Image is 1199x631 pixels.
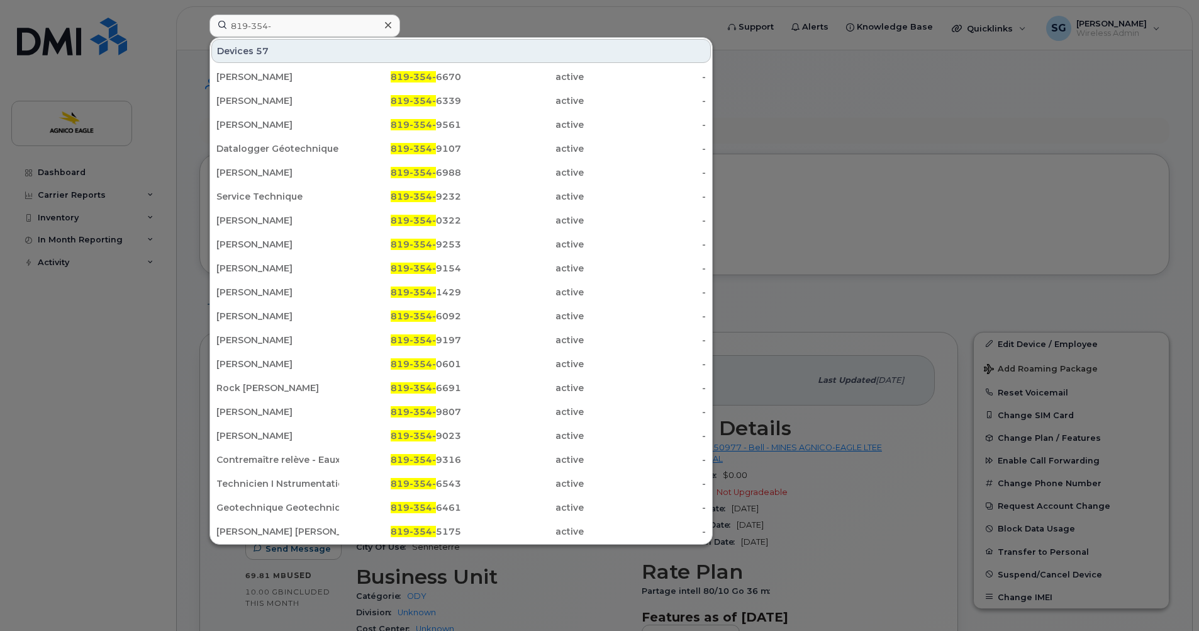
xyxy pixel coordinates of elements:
[584,94,706,107] div: -
[216,334,339,346] div: [PERSON_NAME]
[216,310,339,322] div: [PERSON_NAME]
[211,401,711,423] a: [PERSON_NAME]819-354-9807active-
[339,382,462,394] div: 6691
[584,166,706,179] div: -
[461,334,584,346] div: active
[391,71,436,82] span: 819-354-
[216,525,339,538] div: [PERSON_NAME] [PERSON_NAME]
[216,358,339,370] div: [PERSON_NAME]
[339,214,462,227] div: 0322
[584,429,706,442] div: -
[391,287,436,298] span: 819-354-
[461,142,584,155] div: active
[211,448,711,471] a: Contremaître relève - Eaux et résidus819-354-9316active-
[211,257,711,280] a: [PERSON_NAME]819-354-9154active-
[216,118,339,131] div: [PERSON_NAME]
[211,329,711,351] a: [PERSON_NAME]819-354-9197active-
[211,161,711,184] a: [PERSON_NAME]819-354-6988active-
[216,453,339,466] div: Contremaître relève - Eaux et résidus
[216,262,339,275] div: [PERSON_NAME]
[391,239,436,250] span: 819-354-
[216,94,339,107] div: [PERSON_NAME]
[211,185,711,208] a: Service Technique819-354-9232active-
[461,358,584,370] div: active
[216,429,339,442] div: [PERSON_NAME]
[584,477,706,490] div: -
[216,142,339,155] div: Datalogger Géotechnique
[584,525,706,538] div: -
[461,94,584,107] div: active
[584,238,706,251] div: -
[211,377,711,399] a: Rock [PERSON_NAME]819-354-6691active-
[461,214,584,227] div: active
[216,382,339,394] div: Rock [PERSON_NAME]
[339,166,462,179] div: 6988
[339,334,462,346] div: 9197
[461,501,584,514] div: active
[339,525,462,538] div: 5175
[216,214,339,227] div: [PERSON_NAME]
[584,358,706,370] div: -
[211,496,711,519] a: Geotechnique Geotechnique819-354-6461active-
[339,190,462,203] div: 9232
[391,215,436,226] span: 819-354-
[216,71,339,83] div: [PERSON_NAME]
[584,262,706,275] div: -
[216,238,339,251] div: [PERSON_NAME]
[339,358,462,370] div: 0601
[211,209,711,232] a: [PERSON_NAME]819-354-0322active-
[584,214,706,227] div: -
[211,89,711,112] a: [PERSON_NAME]819-354-6339active-
[216,477,339,490] div: Technicien I Nstrumentation Usine
[339,262,462,275] div: 9154
[584,501,706,514] div: -
[391,454,436,465] span: 819-354-
[391,167,436,178] span: 819-354-
[584,453,706,466] div: -
[461,310,584,322] div: active
[339,118,462,131] div: 9561
[211,353,711,375] a: [PERSON_NAME]819-354-0601active-
[461,238,584,251] div: active
[339,429,462,442] div: 9023
[339,406,462,418] div: 9807
[461,190,584,203] div: active
[339,286,462,298] div: 1429
[391,382,436,394] span: 819-354-
[391,478,436,489] span: 819-354-
[216,501,339,514] div: Geotechnique Geotechnique
[461,406,584,418] div: active
[211,113,711,136] a: [PERSON_NAME]819-354-9561active-
[216,286,339,298] div: [PERSON_NAME]
[339,71,462,83] div: 6670
[584,118,706,131] div: -
[211,233,711,256] a: [PERSON_NAME]819-354-9253active-
[216,190,339,203] div: Service Technique
[461,382,584,394] div: active
[461,525,584,538] div: active
[211,65,711,88] a: [PERSON_NAME]819-354-6670active-
[584,334,706,346] div: -
[211,305,711,327] a: [PERSON_NAME]819-354-6092active-
[211,472,711,495] a: Technicien I Nstrumentation Usine819-354-6543active-
[339,477,462,490] div: 6543
[391,406,436,418] span: 819-354-
[211,281,711,304] a: [PERSON_NAME]819-354-1429active-
[461,118,584,131] div: active
[339,238,462,251] div: 9253
[216,406,339,418] div: [PERSON_NAME]
[256,45,269,57] span: 57
[391,263,436,274] span: 819-354-
[216,166,339,179] div: [PERSON_NAME]
[211,424,711,447] a: [PERSON_NAME]819-354-9023active-
[339,501,462,514] div: 6461
[391,191,436,202] span: 819-354-
[461,477,584,490] div: active
[391,143,436,154] span: 819-354-
[391,430,436,441] span: 819-354-
[391,526,436,537] span: 819-354-
[339,94,462,107] div: 6339
[339,453,462,466] div: 9316
[391,358,436,370] span: 819-354-
[211,520,711,543] a: [PERSON_NAME] [PERSON_NAME]819-354-5175active-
